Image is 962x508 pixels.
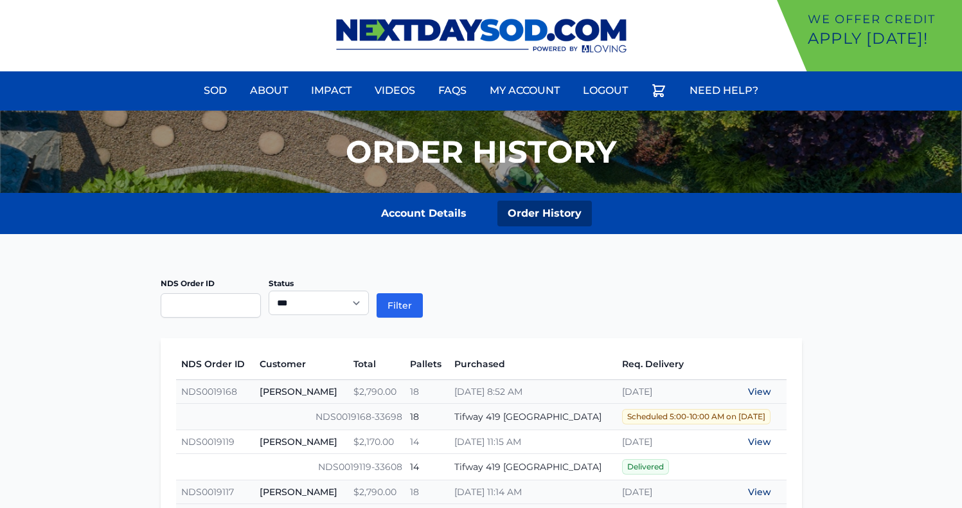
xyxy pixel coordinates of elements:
[748,486,771,498] a: View
[449,404,617,430] td: Tifway 419 [GEOGRAPHIC_DATA]
[617,480,720,504] td: [DATE]
[254,380,348,404] td: [PERSON_NAME]
[431,75,474,106] a: FAQs
[254,430,348,454] td: [PERSON_NAME]
[617,380,720,404] td: [DATE]
[808,10,957,28] p: We offer Credit
[377,293,423,318] button: Filter
[405,380,449,404] td: 18
[575,75,636,106] a: Logout
[367,75,423,106] a: Videos
[497,201,592,226] a: Order History
[176,404,405,430] td: NDS0019168-33698
[405,430,449,454] td: 14
[449,480,617,504] td: [DATE] 11:14 AM
[405,404,449,430] td: 18
[254,480,348,504] td: [PERSON_NAME]
[449,430,617,454] td: [DATE] 11:15 AM
[176,454,405,480] td: NDS0019119-33608
[161,278,215,288] label: NDS Order ID
[622,409,770,424] span: Scheduled 5:00-10:00 AM on [DATE]
[348,380,405,404] td: $2,790.00
[346,136,616,167] h1: Order History
[622,459,669,475] span: Delivered
[242,75,296,106] a: About
[405,454,449,480] td: 14
[348,349,405,380] th: Total
[617,430,720,454] td: [DATE]
[682,75,766,106] a: Need Help?
[617,349,720,380] th: Req. Delivery
[449,380,617,404] td: [DATE] 8:52 AM
[449,349,617,380] th: Purchased
[482,75,567,106] a: My Account
[348,480,405,504] td: $2,790.00
[269,278,294,288] label: Status
[181,386,237,397] a: NDS0019168
[181,436,235,448] a: NDS0019119
[303,75,359,106] a: Impact
[181,486,234,498] a: NDS0019117
[254,349,348,380] th: Customer
[449,454,617,480] td: Tifway 419 [GEOGRAPHIC_DATA]
[176,349,254,380] th: NDS Order ID
[405,480,449,504] td: 18
[348,430,405,454] td: $2,170.00
[371,201,477,226] a: Account Details
[405,349,449,380] th: Pallets
[748,386,771,397] a: View
[196,75,235,106] a: Sod
[808,28,957,49] p: Apply [DATE]!
[748,436,771,448] a: View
